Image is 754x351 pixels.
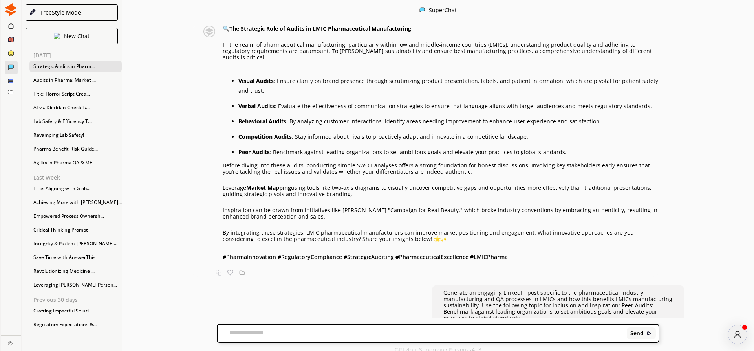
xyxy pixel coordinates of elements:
img: Close [419,7,425,13]
div: Agility in Pharma QA & MF... [29,157,122,169]
button: atlas-launcher [728,325,747,344]
img: Close [646,331,652,336]
img: Close [199,26,219,37]
li: : Ensure clarity on brand presence through scrutinizing product presentation, labels, and patient... [238,76,659,96]
strong: Market Mapping [246,184,291,191]
li: : By analyzing customer interactions, identify areas needing improvement to enhance user experien... [238,116,659,126]
strong: Competition Audits [238,133,292,140]
p: Before diving into these audits, conducting simple SWOT analyses offers a strong foundation for h... [223,162,659,175]
li: : Evaluate the effectiveness of communication strategies to ensure that language aligns with targ... [238,101,659,111]
div: Title: Horror Script Crea... [29,88,122,100]
div: Strategic Audits in Pharm... [29,61,122,72]
p: Previous 30 days [33,297,122,303]
p: 🔍 [223,26,659,32]
img: Close [8,341,13,345]
img: Copy [216,270,221,276]
p: [DATE] [33,52,122,59]
div: Crafting Impactful Soluti... [29,305,122,317]
a: Close [1,335,21,349]
div: Integrity & Patient [PERSON_NAME]... [29,238,122,250]
p: Generate an engaging LinkedIn post specific to the pharmaceutical industry manufacturing and QA p... [443,290,673,321]
img: Close [54,33,60,39]
li: : Stay informed about rivals to proactively adapt and innovate in a competitive landscape. [238,132,659,142]
div: Revolutionizing Medicine ... [29,265,122,277]
b: Send [630,330,644,336]
img: Favorite [227,270,233,276]
b: # PharmaInnovation #RegulatoryCompliance #StrategicAuditing #PharmaceuticalExcellence #LMICPharma [223,253,508,261]
div: Critical Thinking Prompt [29,224,122,236]
p: Inspiration can be drawn from initiatives like [PERSON_NAME] "Campaign for Real Beauty," which br... [223,207,659,220]
div: Lab Safety & Efficiency T... [29,116,122,127]
div: Empowered Process Ownersh... [29,210,122,222]
div: Title: Aligning with Glob... [29,183,122,195]
div: Leveraging [PERSON_NAME] Person... [29,279,122,291]
strong: Visual Audits [238,77,274,85]
div: Pharma Benefit-Risk Guide... [29,143,122,155]
div: atlas-message-author-avatar [728,325,747,344]
div: Revamping Lab Safety! [29,129,122,141]
p: New Chat [64,33,90,39]
strong: Verbal Audits [238,102,275,110]
div: FreeStyle Mode [38,9,81,16]
li: : Benchmark against leading organizations to set ambitious goals and elevate your practices to gl... [238,147,659,157]
div: Achieving More with [PERSON_NAME]... [29,197,122,208]
div: AI vs. Dietitian Checklis... [29,102,122,114]
p: By integrating these strategies, LMIC pharmaceutical manufacturers can improve market positioning... [223,230,659,242]
p: In the realm of pharmaceutical manufacturing, particularly within low and middle-income countries... [223,42,659,61]
img: Close [4,3,17,16]
strong: Peer Audits [238,148,270,156]
img: Save [239,270,245,276]
img: Close [29,9,36,16]
strong: The Strategic Role of Audits in LMIC Pharmaceutical Manufacturing [229,25,411,32]
div: Save Time with AnswerThis [29,252,122,263]
div: Audits in Pharma: Market ... [29,74,122,86]
div: Regulatory Expectations &... [29,319,122,331]
p: Last Week [33,175,122,181]
p: Leverage using tools like two-axis diagrams to visually uncover competitive gaps and opportunitie... [223,185,659,197]
div: SuperChat [429,7,457,14]
strong: Behavioral Audits [238,118,286,125]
